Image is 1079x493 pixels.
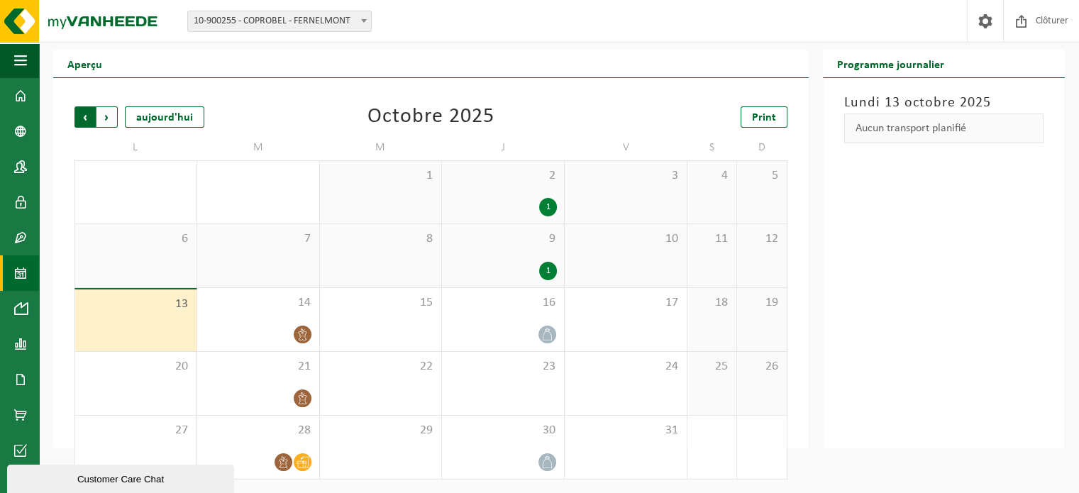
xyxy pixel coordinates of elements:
td: M [320,135,443,160]
span: 1 [327,168,435,184]
span: 10 [572,231,680,247]
iframe: chat widget [7,462,237,493]
td: S [687,135,737,160]
span: 7 [204,231,312,247]
h3: Lundi 13 octobre 2025 [844,92,1044,113]
span: 28 [204,423,312,438]
span: 30 [449,423,557,438]
span: 13 [82,297,189,312]
span: 27 [82,423,189,438]
span: 9 [449,231,557,247]
span: 3 [572,168,680,184]
span: 10-900255 - COPROBEL - FERNELMONT [188,11,371,31]
span: 14 [204,295,312,311]
a: Print [741,106,787,128]
div: Aucun transport planifié [844,113,1044,143]
span: 8 [327,231,435,247]
span: 4 [695,168,729,184]
span: Précédent [74,106,96,128]
span: 15 [327,295,435,311]
td: J [442,135,565,160]
span: 19 [744,295,779,311]
span: 16 [449,295,557,311]
span: 29 [327,423,435,438]
span: 26 [744,359,779,375]
span: 17 [572,295,680,311]
div: 1 [539,198,557,216]
span: 5 [744,168,779,184]
span: 31 [572,423,680,438]
td: D [737,135,787,160]
div: aujourd'hui [125,106,204,128]
span: 22 [327,359,435,375]
div: Octobre 2025 [367,106,494,128]
h2: Aperçu [53,50,116,77]
span: 10-900255 - COPROBEL - FERNELMONT [187,11,372,32]
div: 1 [539,262,557,280]
span: 25 [695,359,729,375]
span: 23 [449,359,557,375]
span: 18 [695,295,729,311]
span: 24 [572,359,680,375]
span: 21 [204,359,312,375]
td: V [565,135,687,160]
span: 11 [695,231,729,247]
span: Suivant [96,106,118,128]
td: L [74,135,197,160]
span: 20 [82,359,189,375]
span: 2 [449,168,557,184]
span: 12 [744,231,779,247]
h2: Programme journalier [823,50,958,77]
td: M [197,135,320,160]
span: Print [752,112,776,123]
span: 6 [82,231,189,247]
